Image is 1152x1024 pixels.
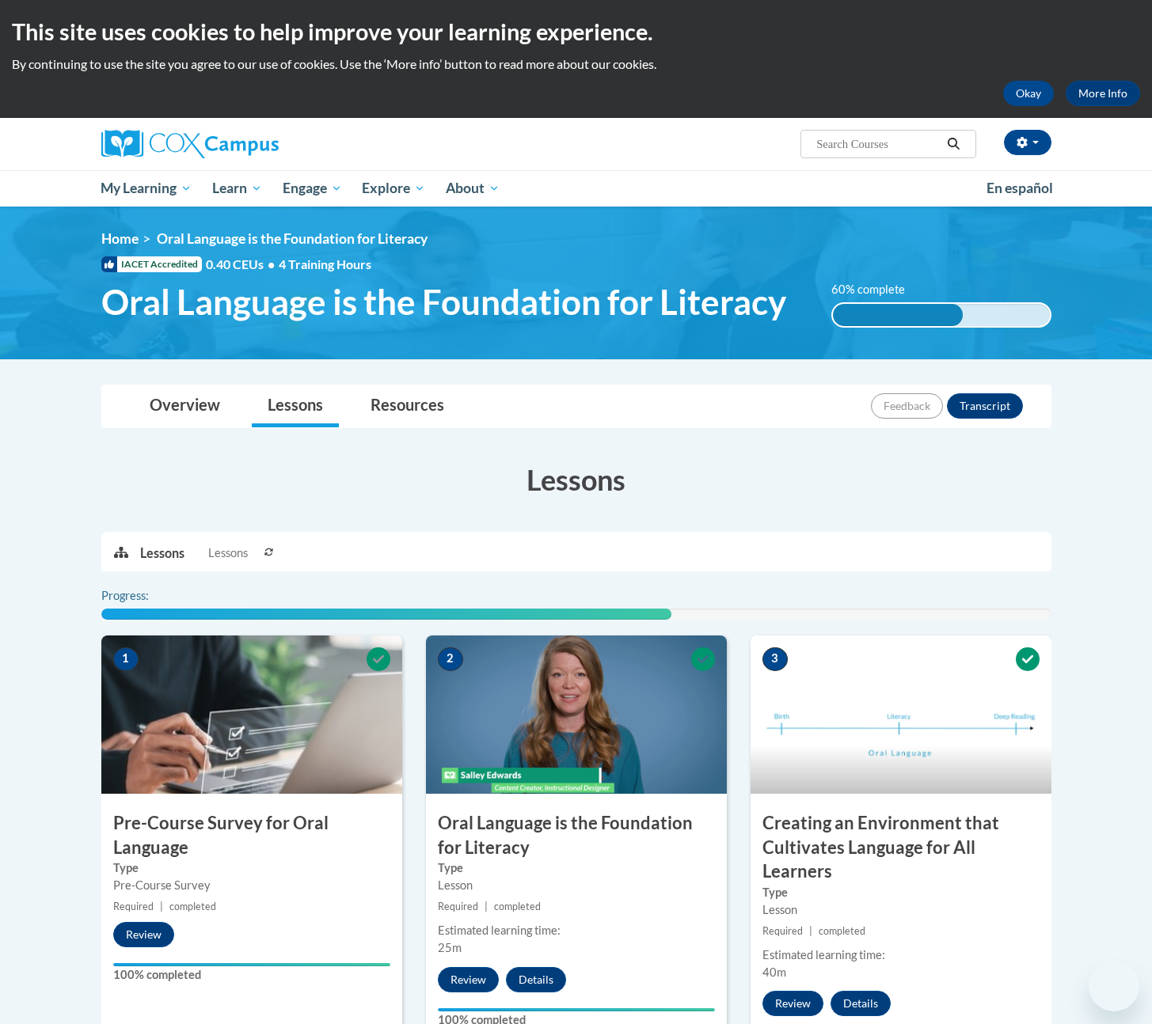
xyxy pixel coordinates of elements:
label: Type [762,884,1040,901]
div: Estimated learning time: [762,946,1040,964]
span: | [485,901,488,912]
a: Explore [352,170,435,207]
img: Cox Campus [101,130,279,158]
span: 1 [113,647,139,671]
span: Lessons [208,544,248,562]
span: completed [819,925,865,937]
h3: Creating an Environment that Cultivates Language for All Learners [751,811,1051,884]
label: 60% complete [831,281,922,298]
h3: Pre-Course Survey for Oral Language [101,811,402,860]
a: Overview [134,385,236,427]
h3: Oral Language is the Foundation for Literacy [426,811,727,860]
button: Details [506,967,566,992]
div: Main menu [78,170,1075,207]
span: 25m [438,941,462,954]
span: 3 [762,647,788,671]
img: Course Image [101,635,402,794]
div: 60% complete [833,304,963,326]
div: Lesson [438,877,715,894]
span: My Learning [101,179,192,198]
a: About [435,170,510,207]
div: Your progress [438,1008,715,1011]
a: Learn [202,170,272,207]
span: 4 Training Hours [279,256,371,271]
a: En español [976,172,1063,205]
span: Engage [283,179,342,198]
button: Feedback [871,393,943,419]
span: Required [762,925,803,937]
button: Okay [1003,81,1054,106]
h2: This site uses cookies to help improve your learning experience. [12,16,1140,47]
label: Progress: [101,587,192,605]
button: Search [941,135,965,154]
span: completed [169,901,216,912]
label: Type [113,859,390,877]
p: Lessons [140,544,184,562]
span: Required [438,901,478,912]
button: Account Settings [1004,130,1051,155]
a: Home [101,230,139,247]
span: IACET Accredited [101,256,202,272]
label: 100% completed [113,966,390,984]
span: Explore [362,179,425,198]
span: En español [987,180,1053,196]
span: 40m [762,965,786,979]
span: Learn [212,179,262,198]
span: Oral Language is the Foundation for Literacy [101,281,786,323]
button: Transcript [947,393,1023,419]
label: Type [438,859,715,877]
div: Your progress [113,963,390,966]
img: Course Image [751,635,1051,794]
div: Lesson [762,901,1040,919]
span: Oral Language is the Foundation for Literacy [157,230,428,247]
span: • [268,256,275,271]
span: About [446,179,500,198]
p: By continuing to use the site you agree to our use of cookies. Use the ‘More info’ button to read... [12,55,1140,73]
span: completed [494,901,541,912]
span: | [160,901,163,912]
button: Review [113,922,174,947]
button: Review [438,967,499,992]
a: Lessons [252,385,339,427]
span: 2 [438,647,463,671]
iframe: Button to launch messaging window [1089,961,1139,1011]
a: Engage [272,170,352,207]
span: Required [113,901,154,912]
span: 0.40 CEUs [206,256,279,273]
span: | [809,925,812,937]
input: Search Courses [815,135,941,154]
button: Review [762,991,823,1016]
h3: Lessons [101,460,1051,499]
a: Resources [355,385,460,427]
div: Pre-Course Survey [113,877,390,894]
a: My Learning [91,170,203,207]
img: Course Image [426,635,727,794]
a: More Info [1066,81,1140,106]
div: Estimated learning time: [438,922,715,939]
button: Details [831,991,891,1016]
a: Cox Campus [101,130,402,158]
